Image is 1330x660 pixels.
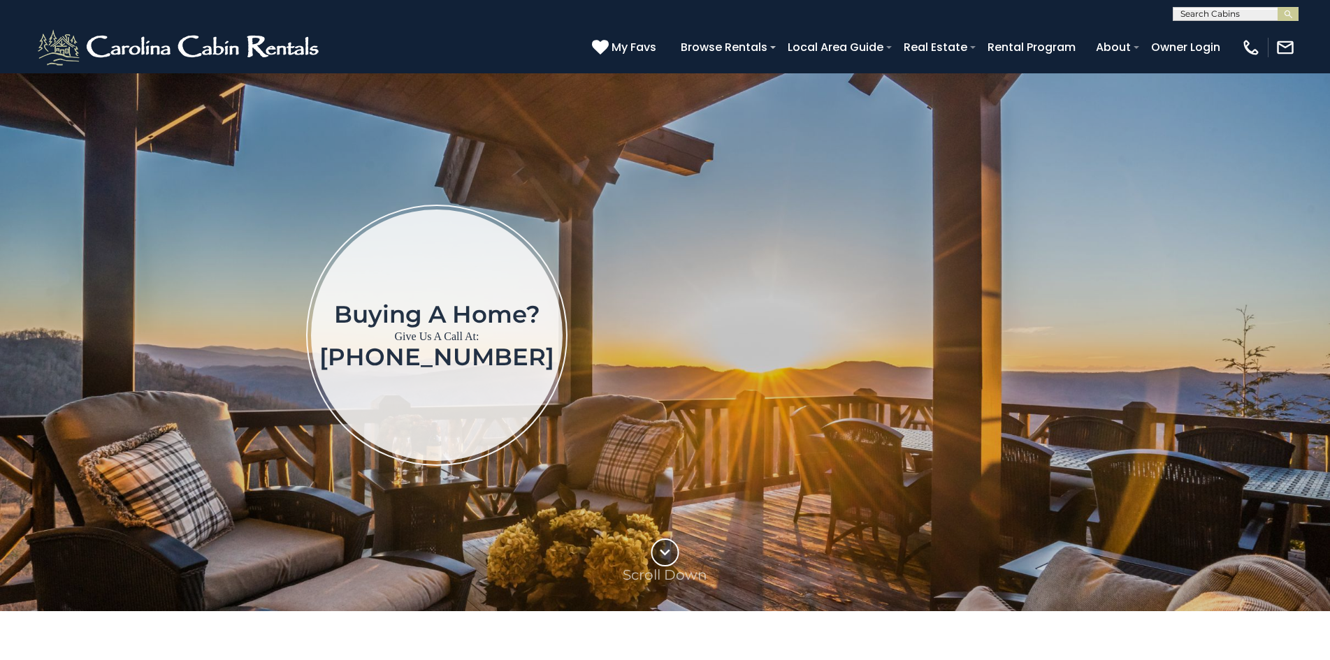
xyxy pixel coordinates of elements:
[674,35,774,59] a: Browse Rentals
[1144,35,1227,59] a: Owner Login
[35,27,325,68] img: White-1-2.png
[592,38,660,57] a: My Favs
[319,302,554,327] h1: Buying a home?
[897,35,974,59] a: Real Estate
[781,35,890,59] a: Local Area Guide
[1241,38,1261,57] img: phone-regular-white.png
[1275,38,1295,57] img: mail-regular-white.png
[319,327,554,346] p: Give Us A Call At:
[319,342,554,372] a: [PHONE_NUMBER]
[793,147,1249,523] iframe: New Contact Form
[623,566,707,583] p: Scroll Down
[981,35,1083,59] a: Rental Program
[1089,35,1138,59] a: About
[612,38,656,56] span: My Favs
